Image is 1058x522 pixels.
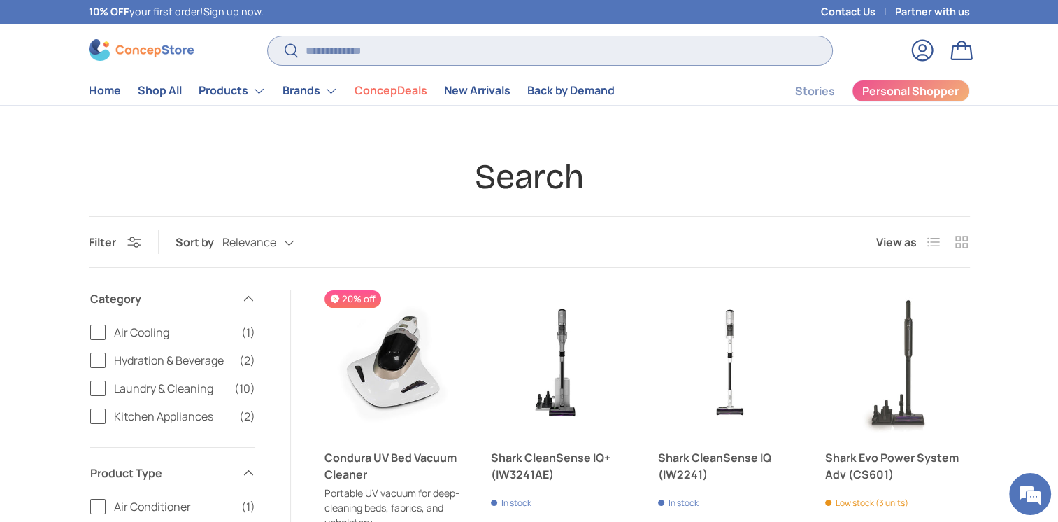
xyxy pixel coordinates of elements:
a: Partner with us [895,4,970,20]
span: Relevance [222,236,276,249]
a: Stories [795,78,835,105]
div: Minimize live chat window [229,7,263,41]
a: Contact Us [821,4,895,20]
a: Condura UV Bed Vacuum Cleaner [324,449,469,483]
h1: Search [89,155,970,199]
span: View as [876,234,917,251]
a: Back by Demand [527,77,615,104]
a: Shark CleanSense IQ+ (IW3241AE) [491,449,636,483]
span: Air Cooling [114,324,233,341]
nav: Secondary [762,77,970,105]
span: (1) [241,498,255,515]
summary: Category [90,274,255,324]
nav: Primary [89,77,615,105]
span: 20% off [324,290,381,308]
a: New Arrivals [444,77,510,104]
summary: Products [190,77,274,105]
a: Condura UV Bed Vacuum Cleaner [324,290,469,435]
a: Personal Shopper [852,80,970,102]
img: ConcepStore [89,39,194,61]
a: Shop All [138,77,182,104]
span: We're online! [81,166,193,307]
button: Relevance [222,230,322,255]
span: (2) [239,352,255,369]
p: your first order! . [89,4,264,20]
span: Filter [89,234,116,250]
summary: Product Type [90,448,255,498]
span: (1) [241,324,255,341]
a: Shark CleanSense IQ+ (IW3241AE) [491,290,636,435]
span: Kitchen Appliances [114,408,231,425]
a: ConcepDeals [355,77,427,104]
span: Air Conditioner [114,498,233,515]
span: Category [90,290,233,307]
strong: 10% OFF [89,5,129,18]
summary: Brands [274,77,346,105]
span: Personal Shopper [862,85,959,97]
span: (2) [239,408,255,425]
button: Filter [89,234,141,250]
span: (10) [234,380,255,397]
a: Shark CleanSense IQ (IW2241) [658,449,803,483]
a: Home [89,77,121,104]
span: Product Type [90,465,233,481]
textarea: Type your message and hit 'Enter' [7,362,266,411]
a: Shark Evo Power System Adv (CS601) [825,290,970,435]
a: Shark Evo Power System Adv (CS601) [825,449,970,483]
label: Sort by [176,234,222,251]
a: Sign up now [203,5,261,18]
span: Hydration & Beverage [114,352,231,369]
span: Laundry & Cleaning [114,380,226,397]
div: Chat with us now [73,78,235,97]
a: Shark CleanSense IQ (IW2241) [658,290,803,435]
